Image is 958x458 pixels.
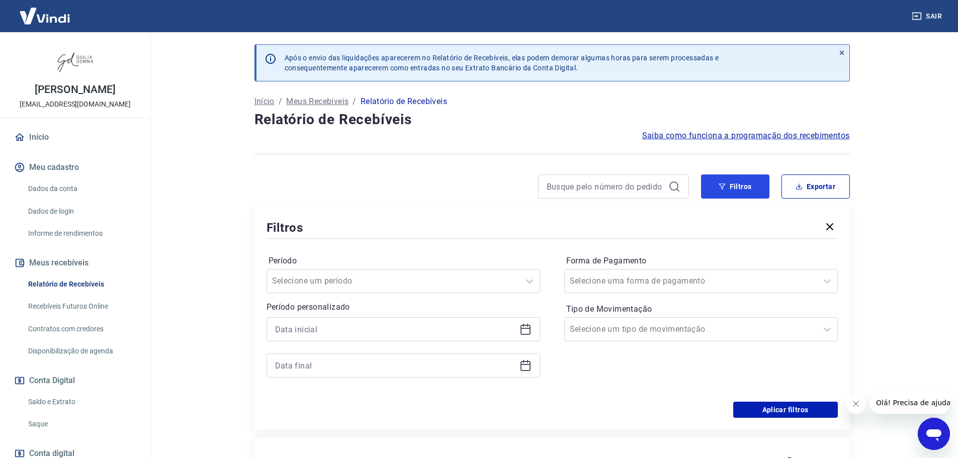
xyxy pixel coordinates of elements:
a: Disponibilização de agenda [24,341,138,361]
a: Início [254,96,275,108]
a: Saldo e Extrato [24,392,138,412]
a: Início [12,126,138,148]
button: Meus recebíveis [12,252,138,274]
p: [EMAIL_ADDRESS][DOMAIN_NAME] [20,99,131,110]
p: Período personalizado [267,301,540,313]
p: Relatório de Recebíveis [361,96,447,108]
p: [PERSON_NAME] [35,84,115,95]
input: Data inicial [275,322,515,337]
a: Meus Recebíveis [286,96,349,108]
iframe: Botão para abrir a janela de mensagens [918,418,950,450]
a: Relatório de Recebíveis [24,274,138,295]
button: Conta Digital [12,370,138,392]
p: / [353,96,356,108]
input: Data final [275,358,515,373]
button: Filtros [701,174,769,199]
label: Período [269,255,538,267]
a: Recebíveis Futuros Online [24,296,138,317]
input: Busque pelo número do pedido [547,179,664,194]
a: Saiba como funciona a programação dos recebimentos [642,130,850,142]
iframe: Fechar mensagem [846,394,866,414]
a: Saque [24,414,138,434]
button: Aplicar filtros [733,402,838,418]
img: 11efcaa0-b592-4158-bf44-3e3a1f4dab66.jpeg [55,40,96,80]
h5: Filtros [267,220,304,236]
span: Olá! Precisa de ajuda? [6,7,84,15]
label: Forma de Pagamento [566,255,836,267]
a: Dados de login [24,201,138,222]
button: Meu cadastro [12,156,138,178]
h4: Relatório de Recebíveis [254,110,850,130]
a: Informe de rendimentos [24,223,138,244]
img: Vindi [12,1,77,31]
button: Sair [910,7,946,26]
iframe: Mensagem da empresa [870,392,950,414]
p: Após o envio das liquidações aparecerem no Relatório de Recebíveis, elas podem demorar algumas ho... [285,53,719,73]
p: / [279,96,282,108]
a: Dados da conta [24,178,138,199]
label: Tipo de Movimentação [566,303,836,315]
button: Exportar [781,174,850,199]
a: Contratos com credores [24,319,138,339]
